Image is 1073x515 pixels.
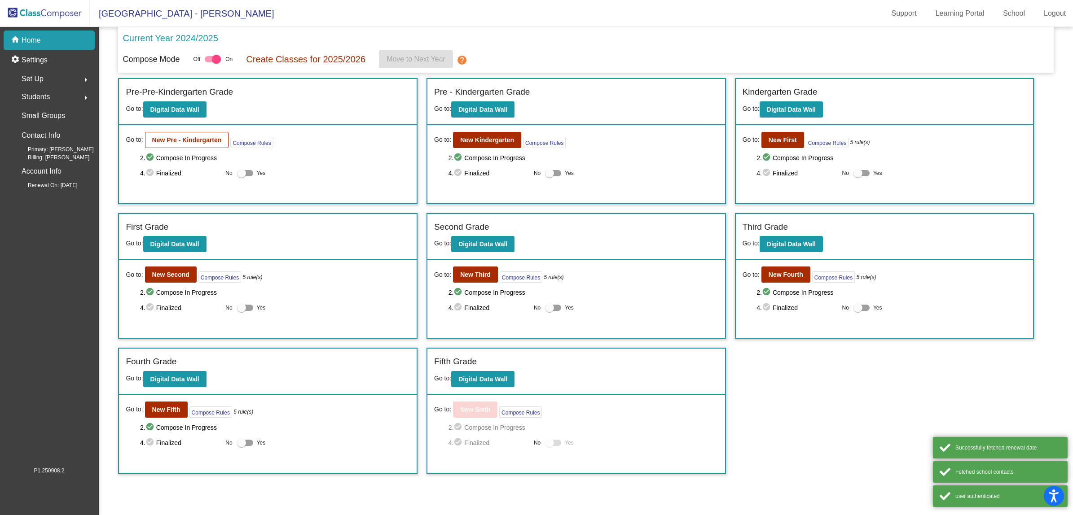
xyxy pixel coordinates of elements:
[13,153,89,161] span: Billing: [PERSON_NAME]
[534,439,541,447] span: No
[145,266,197,283] button: New Second
[123,53,180,65] p: Compose Mode
[145,302,156,313] mat-icon: check_circle
[449,287,718,298] span: 2. Compose In Progress
[762,302,773,313] mat-icon: check_circle
[387,55,445,63] span: Move to Next Year
[434,135,451,144] span: Go to:
[11,55,22,65] mat-icon: settings
[22,109,65,122] p: Small Groups
[145,132,229,148] button: New Pre - Kindergarten
[145,437,156,448] mat-icon: check_circle
[842,304,849,312] span: No
[123,31,218,45] p: Current Year 2024/2025
[140,168,221,179] span: 4. Finalized
[743,86,818,99] label: Kindergarten Grade
[449,168,529,179] span: 4. Finalized
[769,136,797,144] b: New First
[812,271,855,283] button: Compose Rules
[243,273,263,281] i: 5 rule(s)
[850,138,870,146] i: 5 rule(s)
[434,240,451,247] span: Go to:
[453,287,464,298] mat-icon: check_circle
[126,240,143,247] span: Go to:
[534,169,541,177] span: No
[145,402,188,418] button: New Fifth
[955,492,1061,500] div: user authenticated
[257,302,266,313] span: Yes
[145,168,156,179] mat-icon: check_circle
[499,406,542,418] button: Compose Rules
[756,153,1026,163] span: 2. Compose In Progress
[140,153,410,163] span: 2. Compose In Progress
[873,168,882,179] span: Yes
[458,240,507,248] b: Digital Data Wall
[761,266,810,283] button: New Fourth
[458,106,507,113] b: Digital Data Wall
[460,406,490,413] b: New Sixth
[453,168,464,179] mat-icon: check_circle
[996,6,1032,21] a: School
[145,287,156,298] mat-icon: check_circle
[140,437,221,448] span: 4. Finalized
[22,91,50,103] span: Students
[13,145,94,153] span: Primary: [PERSON_NAME]
[1037,6,1073,21] a: Logout
[460,136,514,144] b: New Kindergarten
[767,240,816,248] b: Digital Data Wall
[198,271,241,283] button: Compose Rules
[233,408,253,416] i: 5 rule(s)
[225,439,232,447] span: No
[873,302,882,313] span: Yes
[534,304,541,312] span: No
[145,153,156,163] mat-icon: check_circle
[453,422,464,433] mat-icon: check_circle
[434,270,451,279] span: Go to:
[761,132,804,148] button: New First
[451,371,515,387] button: Digital Data Wall
[762,168,773,179] mat-icon: check_circle
[955,468,1061,476] div: Fetched school contacts
[143,101,207,118] button: Digital Data Wall
[143,236,207,252] button: Digital Data Wall
[22,55,48,65] p: Settings
[230,137,273,148] button: Compose Rules
[565,437,574,448] span: Yes
[743,240,760,247] span: Go to:
[453,437,464,448] mat-icon: check_circle
[150,106,199,113] b: Digital Data Wall
[451,236,515,252] button: Digital Data Wall
[189,406,232,418] button: Compose Rules
[140,287,410,298] span: 2. Compose In Progress
[11,35,22,46] mat-icon: home
[152,271,189,278] b: New Second
[22,165,62,178] p: Account Info
[806,137,849,148] button: Compose Rules
[449,437,529,448] span: 4. Finalized
[955,444,1061,452] div: Successfully fetched renewal date
[453,153,464,163] mat-icon: check_circle
[544,273,564,281] i: 5 rule(s)
[449,153,718,163] span: 2. Compose In Progress
[760,236,823,252] button: Digital Data Wall
[152,406,180,413] b: New Fifth
[457,55,467,65] mat-icon: help
[500,271,542,283] button: Compose Rules
[767,106,816,113] b: Digital Data Wall
[743,221,788,234] label: Third Grade
[760,101,823,118] button: Digital Data Wall
[80,74,91,85] mat-icon: arrow_right
[13,181,77,189] span: Renewal On: [DATE]
[126,355,176,368] label: Fourth Grade
[126,86,233,99] label: Pre-Pre-Kindergarten Grade
[193,55,200,63] span: Off
[126,135,143,144] span: Go to:
[225,169,232,177] span: No
[152,136,222,144] b: New Pre - Kindergarten
[126,405,143,414] span: Go to:
[743,270,760,279] span: Go to:
[756,287,1026,298] span: 2. Compose In Progress
[565,302,574,313] span: Yes
[460,271,491,278] b: New Third
[523,137,566,148] button: Compose Rules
